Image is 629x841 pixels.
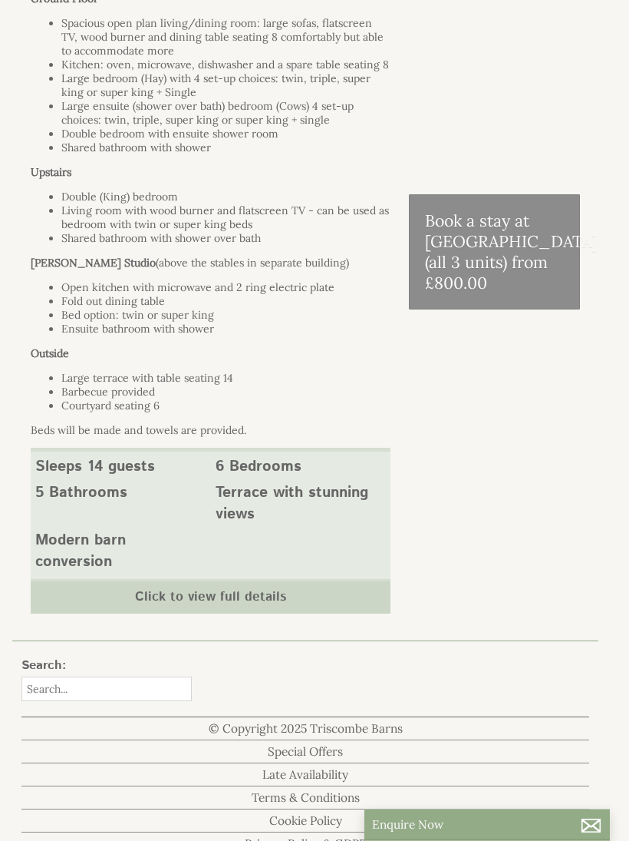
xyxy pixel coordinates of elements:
strong: Outside [31,347,69,361]
p: Beds will be made and towels are provided. [31,424,390,438]
li: Kitchen: oven, microwave, dishwasher and a spare table seating 8 [61,58,390,72]
input: Search... [21,677,192,702]
li: Modern barn conversion [31,528,211,575]
li: Living room with wood burner and flatscreen TV - can be used as bedroom with twin or super king beds [61,204,390,232]
h3: Search: [21,657,192,675]
p: (above the stables in separate building) [31,257,390,270]
p: Enquire Now [372,817,602,832]
li: Open kitchen with microwave and 2 ring electric plate [61,281,390,295]
strong: [PERSON_NAME] Studio [31,257,156,270]
li: 6 Bedrooms [211,454,391,480]
li: Sleeps 14 guests [31,454,211,480]
li: Fold out dining table [61,295,390,309]
li: Shared bathroom with shower over bath [61,232,390,246]
li: Double (King) bedroom [61,190,390,204]
li: Large bedroom (Hay) with 4 set-up choices: twin, triple, super king or super king + Single [61,72,390,100]
a: Click to view full details [31,580,390,614]
strong: Upstairs [31,166,71,180]
li: 5 Bathrooms [31,480,211,506]
a: Book a stay at [GEOGRAPHIC_DATA] (all 3 units) from £800.00 [409,195,580,310]
li: Barbecue provided [61,386,390,399]
li: Large terrace with table seating 14 [61,372,390,386]
li: Spacious open plan living/dining room: large sofas, flatscreen TV, wood burner and dining table s... [61,17,390,58]
li: Shared bathroom with shower [61,141,390,155]
a: Special Offers [21,741,589,764]
li: Double bedroom with ensuite shower room [61,127,390,141]
a: © Copyright 2025 Triscombe Barns [21,718,589,741]
a: Terms & Conditions [21,787,589,810]
a: Cookie Policy [21,810,589,833]
li: Large ensuite (shower over bath) bedroom (Cows) 4 set-up choices: twin, triple, super king or sup... [61,100,390,127]
li: Bed option: twin or super king [61,309,390,323]
li: Ensuite bathroom with shower [61,323,390,336]
li: Courtyard seating 6 [61,399,390,413]
a: Late Availability [21,764,589,787]
li: Terrace with stunning views [211,480,391,528]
